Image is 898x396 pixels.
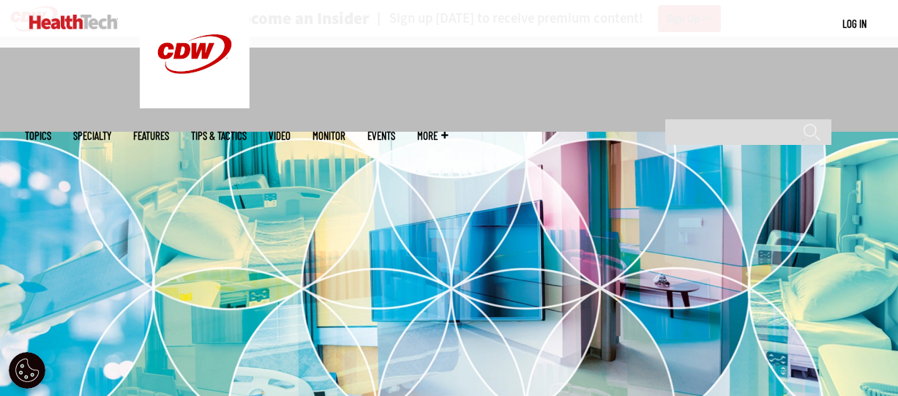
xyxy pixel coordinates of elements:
[9,352,45,389] div: Cookie Settings
[25,130,51,141] span: Topics
[73,130,111,141] span: Specialty
[9,352,45,389] button: Open Preferences
[417,130,448,141] span: More
[842,16,867,31] div: User menu
[140,97,250,112] a: CDW
[367,130,395,141] a: Events
[269,130,291,141] a: Video
[133,130,169,141] a: Features
[191,130,247,141] a: Tips & Tactics
[29,15,118,29] img: Home
[842,17,867,30] a: Log in
[313,130,345,141] a: MonITor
